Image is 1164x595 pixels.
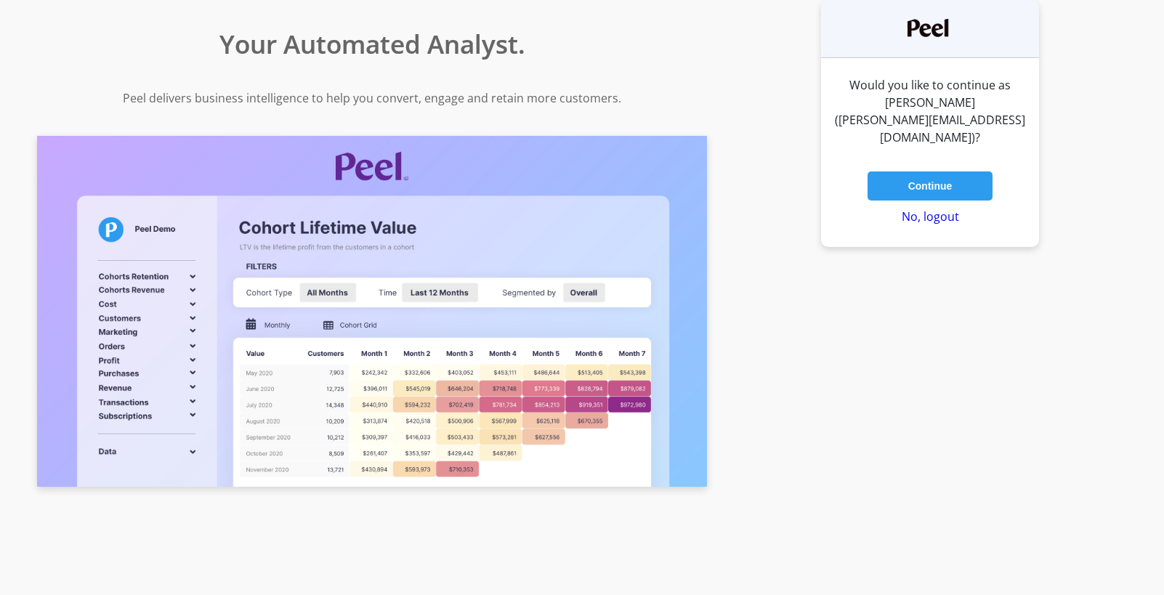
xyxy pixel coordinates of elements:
img: Screenshot of Peel [37,136,707,487]
div: Would you like to continue as [PERSON_NAME] ([PERSON_NAME][EMAIL_ADDRESS][DOMAIN_NAME])? [821,69,1039,153]
img: Peel [908,19,953,37]
a: No, logout [902,209,959,224]
button: Continue [868,171,993,201]
p: Peel delivers business intelligence to help you convert, engage and retain more customers. [7,89,737,107]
